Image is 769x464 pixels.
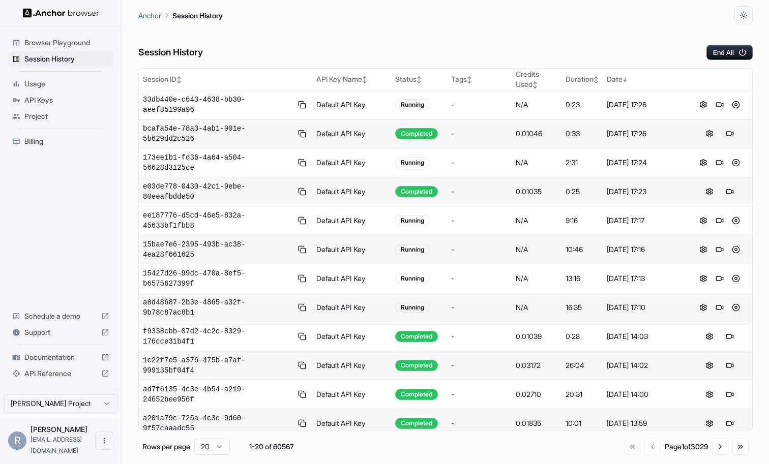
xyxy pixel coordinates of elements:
div: 13:16 [566,273,599,284]
div: N/A [516,244,558,255]
span: Support [24,327,97,337]
div: API Key Name [316,74,388,84]
div: Session ID [143,74,308,84]
span: Billing [24,136,109,146]
td: Default API Key [312,351,392,380]
div: Running [395,157,430,168]
button: End All [706,45,753,60]
div: 10:01 [566,418,599,428]
div: - [451,389,508,399]
div: Credits Used [516,69,558,89]
div: 2:31 [566,158,599,168]
div: [DATE] 17:10 [607,302,683,313]
span: Schedule a demo [24,311,97,321]
span: 1c22f7e5-a376-475b-a7af-999135bf04f4 [143,355,292,376]
div: Usage [8,76,113,92]
td: Default API Key [312,322,392,351]
p: Anchor [138,10,161,21]
div: N/A [516,302,558,313]
div: Date [607,74,683,84]
span: ↕ [417,76,422,83]
div: 0.01835 [516,418,558,428]
div: 20:31 [566,389,599,399]
div: [DATE] 17:26 [607,129,683,139]
div: - [451,273,508,284]
div: 26:04 [566,360,599,370]
div: Documentation [8,349,113,365]
span: Session History [24,54,109,64]
span: bcafa54e-78a3-4ab1-901e-5b629dd2c526 [143,123,292,144]
div: Running [395,273,430,284]
div: Session History [8,51,113,67]
div: Running [395,244,430,255]
div: 0:28 [566,331,599,342]
div: - [451,215,508,226]
td: Default API Key [312,235,392,264]
span: f9338cbb-07d2-4c2c-8329-176cce31b4f1 [143,326,292,347]
div: Duration [566,74,599,84]
div: Browser Playground [8,35,113,51]
nav: breadcrumb [138,10,223,21]
p: Session History [172,10,223,21]
div: R [8,431,26,450]
div: Completed [395,128,438,139]
td: Default API Key [312,206,392,235]
div: N/A [516,273,558,284]
div: Support [8,324,113,341]
div: 0:33 [566,129,599,139]
div: N/A [516,215,558,226]
span: Robert Farlow [31,425,87,434]
td: Default API Key [312,293,392,322]
div: [DATE] 13:59 [607,418,683,428]
span: API Reference [24,368,97,379]
div: - [451,100,508,110]
div: - [451,331,508,342]
div: Schedule a demo [8,308,113,324]
div: [DATE] 17:26 [607,100,683,110]
div: [DATE] 17:23 [607,187,683,197]
span: e03de778-0430-42c1-9ebe-80eeafbdde50 [143,181,292,202]
button: Open menu [95,431,113,450]
div: Running [395,99,430,110]
div: - [451,302,508,313]
div: Project [8,108,113,125]
span: 15bae7e6-2395-493b-ac38-4ea28f661625 [143,239,292,260]
div: Page 1 of 3029 [665,442,708,452]
span: ↕ [176,76,182,83]
div: [DATE] 14:03 [607,331,683,342]
span: Usage [24,79,109,89]
span: ad7f6135-4c3e-4b54-a219-24652bee956f [143,384,292,405]
div: Completed [395,186,438,197]
td: Default API Key [312,148,392,177]
td: Default API Key [312,90,392,119]
span: ↕ [533,81,538,88]
span: ↕ [467,76,472,83]
div: - [451,129,508,139]
div: 0:23 [566,100,599,110]
span: 15427d26-99dc-470a-8ef5-b6575627399f [143,268,292,289]
td: Default API Key [312,119,392,148]
div: N/A [516,158,558,168]
div: - [451,418,508,428]
td: Default API Key [312,409,392,438]
div: Completed [395,360,438,371]
div: [DATE] 14:02 [607,360,683,370]
span: 33db440e-c643-4638-bb30-aeef85199a96 [143,95,292,115]
div: Completed [395,331,438,342]
div: 0.01046 [516,129,558,139]
span: 173ee1b1-fd36-4a64-a504-56628d3125ce [143,152,292,173]
div: 0.01035 [516,187,558,197]
div: 0:25 [566,187,599,197]
div: [DATE] 17:24 [607,158,683,168]
div: [DATE] 14:00 [607,389,683,399]
span: ee187776-d5cd-46e5-832a-45633bf1fbb8 [143,210,292,231]
td: Default API Key [312,177,392,206]
div: Running [395,302,430,313]
img: Anchor Logo [23,8,99,18]
div: 10:46 [566,244,599,255]
span: ↕ [362,76,367,83]
div: 0.01039 [516,331,558,342]
div: - [451,360,508,370]
span: ↓ [623,76,628,83]
span: a201a79c-725a-4c3e-9d60-9f57caaadc55 [143,413,292,434]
